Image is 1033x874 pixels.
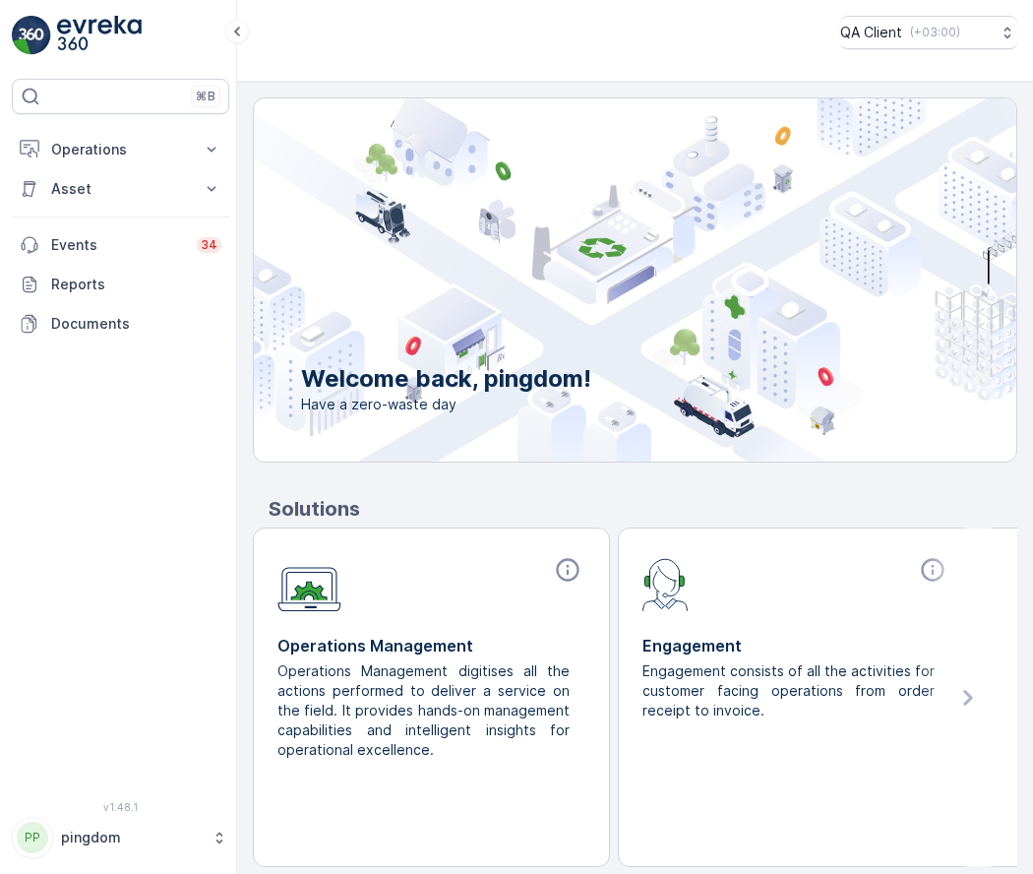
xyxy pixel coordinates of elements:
p: Welcome back, pingdom! [301,363,591,395]
button: QA Client(+03:00) [840,16,1017,49]
p: ( +03:00 ) [910,25,960,40]
p: Engagement [642,634,950,657]
button: Operations [12,130,229,169]
p: Operations Management [277,634,585,657]
p: ⌘B [196,89,215,104]
button: Asset [12,169,229,209]
p: Reports [51,275,221,294]
p: QA Client [840,23,902,42]
img: logo [12,16,51,55]
p: Asset [51,179,190,199]
img: module-icon [277,556,341,612]
img: city illustration [165,98,1016,462]
button: PPpingdom [12,817,229,858]
p: Operations [51,140,190,159]
a: Documents [12,304,229,343]
span: Have a zero-waste day [301,395,591,414]
p: pingdom [61,828,202,847]
img: module-icon [642,556,689,611]
p: Solutions [269,494,1017,524]
a: Events34 [12,225,229,265]
span: v 1.48.1 [12,801,229,813]
p: 34 [201,237,217,253]
p: Events [51,235,185,255]
p: Engagement consists of all the activities for customer facing operations from order receipt to in... [642,661,935,720]
a: Reports [12,265,229,304]
div: PP [17,822,48,853]
p: Operations Management digitises all the actions performed to deliver a service on the field. It p... [277,661,570,760]
p: Documents [51,314,221,334]
img: logo_light-DOdMpM7g.png [57,16,142,55]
